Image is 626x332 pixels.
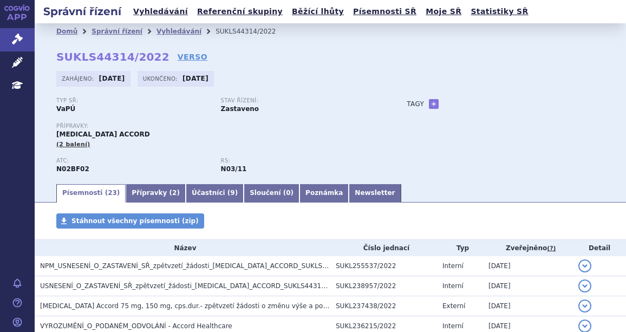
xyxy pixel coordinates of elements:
[194,4,286,19] a: Referenční skupiny
[578,279,591,292] button: detail
[349,184,401,203] a: Newsletter
[71,217,199,225] span: Stáhnout všechny písemnosti (zip)
[350,4,420,19] a: Písemnosti SŘ
[221,165,247,173] strong: pregabalin
[578,259,591,272] button: detail
[221,97,375,104] p: Stav řízení:
[483,276,573,296] td: [DATE]
[178,51,207,62] a: VERSO
[156,28,201,35] a: Vyhledávání
[442,322,464,330] span: Interní
[35,240,330,256] th: Název
[40,322,232,330] span: VYROZUMĚNÍ_O_PODANÉM_ODVOLÁNÍ - Accord Healthcare
[56,105,75,113] strong: VaPÚ
[407,97,424,110] h3: Tagy
[330,296,437,316] td: SUKL237438/2022
[182,75,208,82] strong: [DATE]
[573,240,626,256] th: Detail
[442,282,464,290] span: Interní
[330,240,437,256] th: Číslo jednací
[330,276,437,296] td: SUKL238957/2022
[299,184,349,203] a: Poznámka
[442,262,464,270] span: Interní
[221,158,375,164] p: RS:
[56,213,204,229] a: Stáhnout všechny písemnosti (zip)
[40,282,345,290] span: USNESENÍ_O_ZASTAVENÍ_SŘ_zpětvzetí_žádosti_PREGABALIN_ACCORD_SUKLS44314_2022
[442,302,465,310] span: Externí
[108,189,117,197] span: 23
[467,4,531,19] a: Statistiky SŘ
[40,302,436,310] span: Pregabalin Accord 75 mg, 150 mg, cps.dur.- zpětvzetí žádosti o změnu výše a podmínek úhrady- SUKL...
[330,256,437,276] td: SUKL255537/2022
[221,105,259,113] strong: Zastaveno
[578,300,591,313] button: detail
[244,184,299,203] a: Sloučení (0)
[286,189,290,197] span: 0
[483,256,573,276] td: [DATE]
[216,23,290,40] li: SUKLS44314/2022
[429,99,439,109] a: +
[230,189,234,197] span: 9
[126,184,186,203] a: Přípravky (2)
[92,28,142,35] a: Správní řízení
[289,4,347,19] a: Běžící lhůty
[35,4,130,19] h2: Správní řízení
[437,240,483,256] th: Typ
[56,141,90,148] span: (2 balení)
[186,184,244,203] a: Účastníci (9)
[62,74,96,83] span: Zahájeno:
[483,296,573,316] td: [DATE]
[56,131,150,138] span: [MEDICAL_DATA] ACCORD
[547,245,556,252] abbr: (?)
[172,189,177,197] span: 2
[56,165,89,173] strong: PREGABALIN
[56,184,126,203] a: Písemnosti (23)
[56,50,169,63] strong: SUKLS44314/2022
[56,97,210,104] p: Typ SŘ:
[56,123,385,129] p: Přípravky:
[56,158,210,164] p: ATC:
[143,74,180,83] span: Ukončeno:
[99,75,125,82] strong: [DATE]
[422,4,465,19] a: Moje SŘ
[40,262,363,270] span: NPM_USNESENÍ_O_ZASTAVENÍ_SŘ_zpětvzetí_žádosti_PREGABALIN_ACCORD_SUKLS44314_2022
[483,240,573,256] th: Zveřejněno
[130,4,191,19] a: Vyhledávání
[56,28,77,35] a: Domů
